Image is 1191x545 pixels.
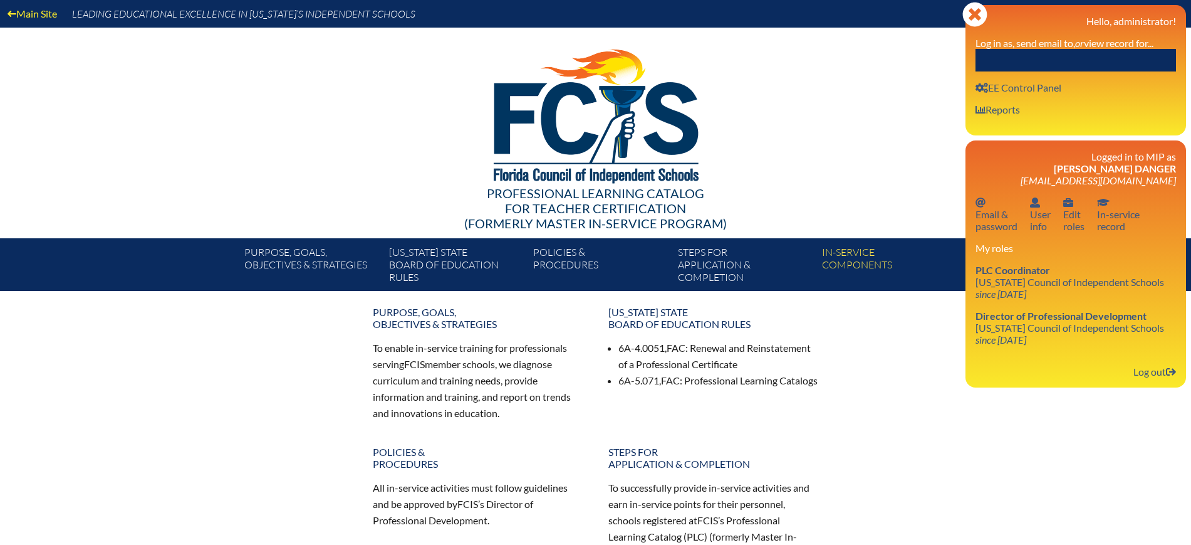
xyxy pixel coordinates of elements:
[1128,363,1181,380] a: Log outLog out
[457,498,478,510] span: FCIS
[1166,367,1176,377] svg: Log out
[235,186,957,231] div: Professional Learning Catalog (formerly Master In-service Program)
[618,340,819,373] li: 6A-4.0051, : Renewal and Reinstatement of a Professional Certificate
[1063,198,1073,208] svg: User info
[970,101,1025,118] a: User infoReports
[1058,194,1090,235] a: User infoEditroles
[1075,37,1084,49] i: or
[962,2,987,27] svg: Close
[601,441,826,475] a: Steps forapplication & completion
[365,301,591,335] a: Purpose, goals,objectives & strategies
[975,151,1176,186] h3: Logged in to MIP as
[975,310,1147,322] span: Director of Professional Development
[661,374,680,386] span: FAC
[1025,194,1056,235] a: User infoUserinfo
[673,243,817,291] a: Steps forapplication & completion
[1054,162,1176,174] span: [PERSON_NAME] Danger
[404,358,425,370] span: FCIS
[975,105,986,115] svg: User info
[1092,194,1145,235] a: In-service recordIn-servicerecord
[505,201,686,216] span: for Teacher Certification
[528,243,672,291] a: Policies &Procedures
[618,373,819,389] li: 6A-5.071, : Professional Learning Catalogs
[667,342,685,354] span: FAC
[970,79,1066,96] a: User infoEE Control Panel
[365,441,591,475] a: Policies &Procedures
[384,243,528,291] a: [US_STATE] StateBoard of Education rules
[1030,198,1040,208] svg: User info
[601,301,826,335] a: [US_STATE] StateBoard of Education rules
[975,242,1176,254] h3: My roles
[970,262,1169,302] a: PLC Coordinator [US_STATE] Council of Independent Schools since [DATE]
[1021,174,1176,186] span: [EMAIL_ADDRESS][DOMAIN_NAME]
[373,480,583,529] p: All in-service activities must follow guidelines and be approved by ’s Director of Professional D...
[697,514,718,526] span: FCIS
[975,37,1153,49] label: Log in as, send email to, view record for...
[1097,198,1110,208] svg: In-service record
[975,264,1050,276] span: PLC Coordinator
[975,288,1026,300] i: since [DATE]
[970,307,1169,348] a: Director of Professional Development [US_STATE] Council of Independent Schools since [DATE]
[975,15,1176,27] h3: Hello, administrator!
[975,334,1026,346] i: since [DATE]
[970,194,1022,235] a: Email passwordEmail &password
[975,198,986,208] svg: Email password
[373,340,583,421] p: To enable in-service training for professionals serving member schools, we diagnose curriculum an...
[239,243,383,291] a: Purpose, goals,objectives & strategies
[687,531,704,542] span: PLC
[817,243,961,291] a: In-servicecomponents
[3,5,62,22] a: Main Site
[975,83,988,93] svg: User info
[466,28,725,199] img: FCISlogo221.eps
